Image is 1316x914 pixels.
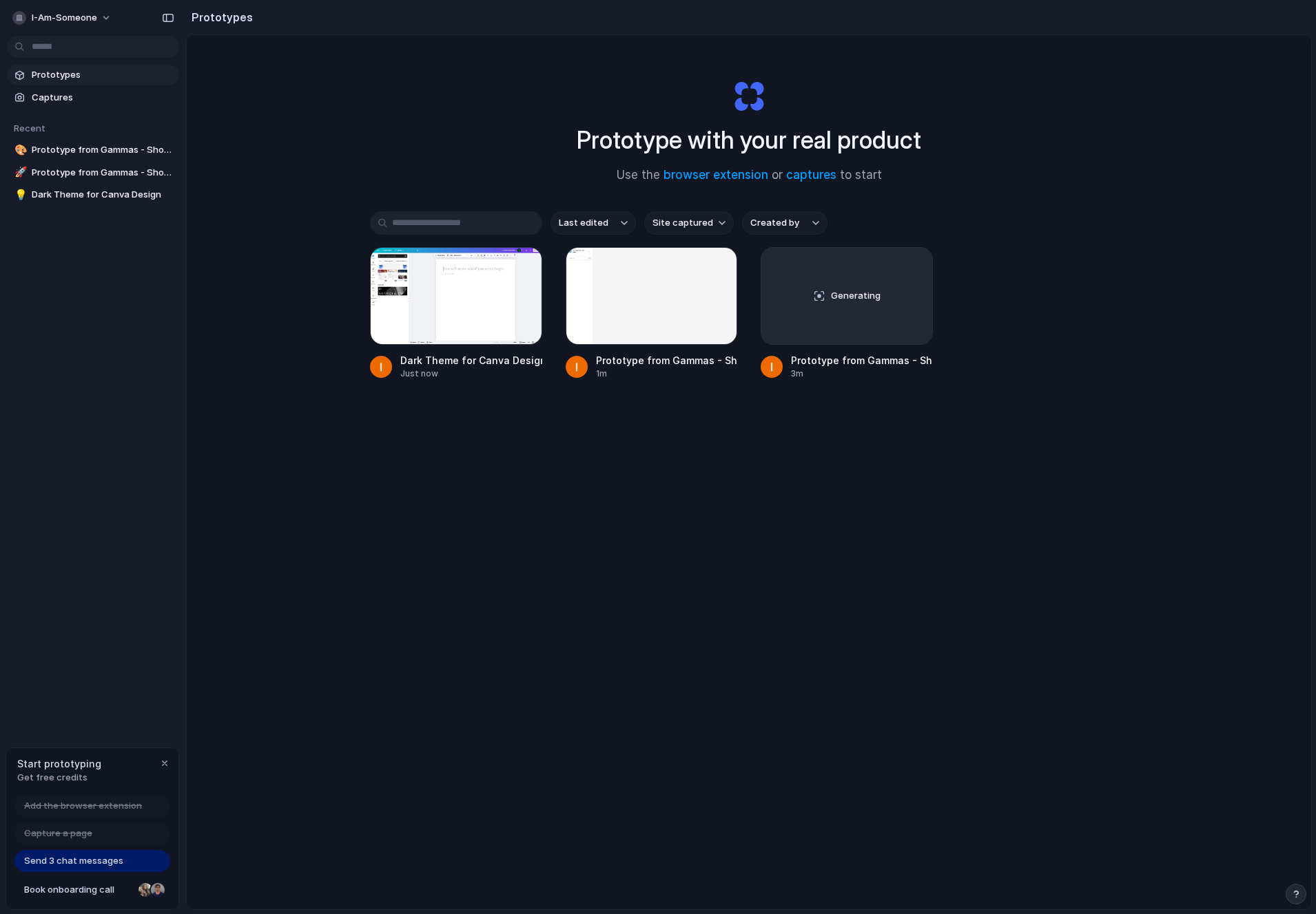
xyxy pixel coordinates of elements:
h2: Prototypes [186,9,253,25]
span: Captures [32,91,174,105]
div: Dark Theme for Canva Design [400,353,542,368]
div: 1m [596,368,738,380]
a: 💡Dark Theme for Canva Design [7,184,179,205]
a: Book onboarding call [14,879,170,901]
span: Send 3 chat messages [24,854,123,868]
a: Prototype from Gammas - ShortcutsPrototype from Gammas - Shortcuts1m [566,247,738,380]
button: 💡 [12,188,26,202]
span: Generating [831,289,881,303]
a: 🎨Prototype from Gammas - Shortcuts [7,140,179,160]
div: 💡 [14,187,24,203]
h1: Prototype with your real product [577,122,921,158]
button: Created by [742,211,827,235]
span: Start prototyping [17,756,101,771]
span: Dark Theme for Canva Design [32,188,174,202]
div: 🎨 [14,142,24,158]
button: 🎨 [12,143,26,157]
button: Site captured [644,211,734,235]
a: browser extension [664,168,768,182]
a: Dark Theme for Canva DesignDark Theme for Canva DesignJust now [370,247,542,380]
span: Add the browser extension [24,799,142,813]
div: Prototype from Gammas - Shortcuts [791,353,933,368]
a: 🚀Prototype from Gammas - Shortcuts [7,162,179,183]
div: Prototype from Gammas - Shortcuts [596,353,738,368]
button: Last edited [551,211,636,235]
span: Prototype from Gammas - Shortcuts [32,143,174,157]
span: Created by [750,216,799,230]
button: 🚀 [12,166,26,180]
div: Just now [400,368,542,380]
span: Last edited [559,216,608,230]
span: Book onboarding call [24,883,133,897]
div: 🚀 [14,164,24,180]
button: i-am-someone [7,7,119,29]
span: Capture a page [24,827,92,840]
span: Recent [14,123,45,134]
a: Captures [7,87,179,108]
span: Prototypes [32,68,174,82]
div: 3m [791,368,933,380]
a: GeneratingPrototype from Gammas - Shortcuts3m [761,247,933,380]
span: Prototype from Gammas - Shortcuts [32,166,174,180]
div: Christian Iacullo [150,882,166,898]
a: captures [786,168,836,182]
span: i-am-someone [32,11,97,25]
span: Get free credits [17,771,101,785]
span: Site captured [652,216,713,230]
a: Prototypes [7,65,179,85]
span: Use the or to start [617,167,882,184]
div: Nicole Kubica [137,882,154,898]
